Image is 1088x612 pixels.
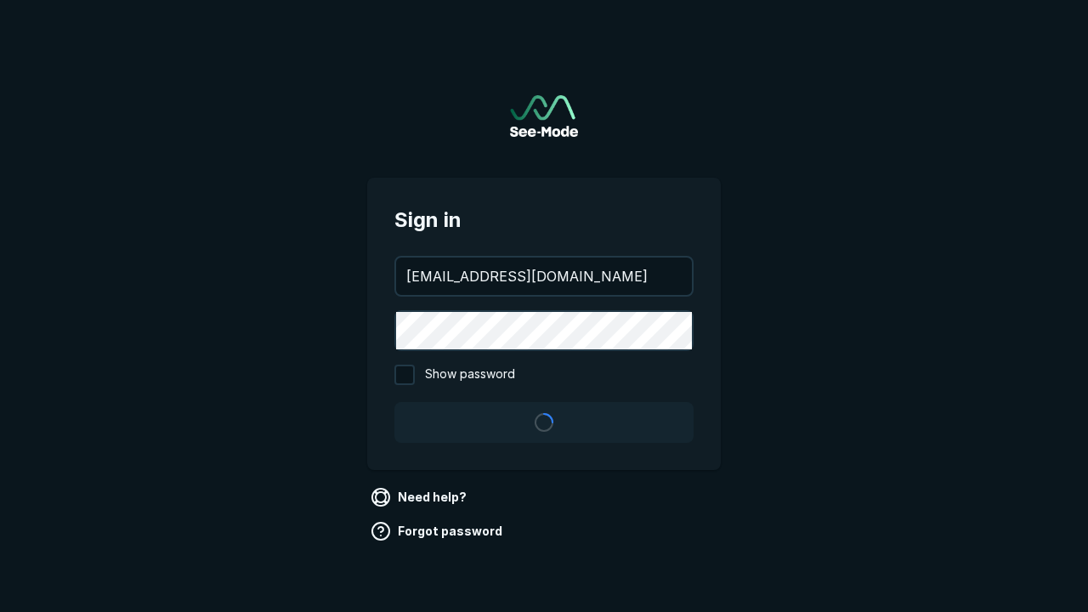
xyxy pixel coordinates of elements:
a: Need help? [367,484,473,511]
a: Go to sign in [510,95,578,137]
a: Forgot password [367,518,509,545]
span: Show password [425,365,515,385]
img: See-Mode Logo [510,95,578,137]
span: Sign in [394,205,694,235]
input: your@email.com [396,258,692,295]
